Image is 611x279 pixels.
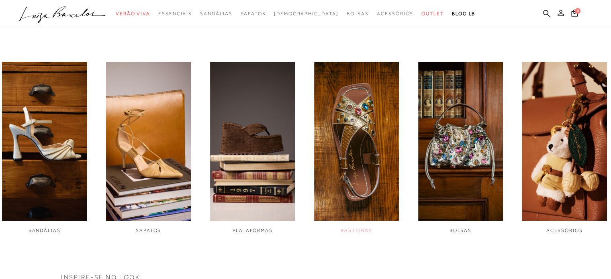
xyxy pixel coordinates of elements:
span: Essenciais [158,11,192,16]
img: imagem do link [2,62,87,221]
a: imagem do link SANDÁLIAS [2,62,87,234]
span: RASTEIRAS [341,228,372,233]
div: 5 / 6 [418,62,503,234]
span: Bolsas [346,11,369,16]
span: Outlet [421,11,444,16]
a: imagem do link ACESSÓRIOS [522,62,607,234]
img: imagem do link [106,62,191,221]
span: Sapatos [240,11,266,16]
a: noSubCategoriesText [346,6,369,21]
span: [DEMOGRAPHIC_DATA] [274,11,339,16]
div: 4 / 6 [314,62,399,234]
a: noSubCategoriesText [377,6,413,21]
span: PLATAFORMAS [232,228,272,233]
a: noSubCategoriesText [240,6,266,21]
a: noSubCategoriesText [274,6,339,21]
img: imagem do link [314,62,399,221]
span: Acessórios [377,11,413,16]
a: noSubCategoriesText [116,6,150,21]
div: 3 / 6 [210,62,295,234]
span: SAPATOS [136,228,161,233]
a: BLOG LB [452,6,475,21]
a: noSubCategoriesText [421,6,444,21]
span: BOLSAS [450,228,472,233]
a: noSubCategoriesText [200,6,232,21]
a: imagem do link BOLSAS [418,62,503,234]
button: 0 [569,9,580,20]
img: imagem do link [522,62,607,221]
span: SANDÁLIAS [29,228,61,233]
a: imagem do link RASTEIRAS [314,62,399,234]
div: 2 / 6 [106,62,191,234]
span: Verão Viva [116,11,150,16]
span: Sandálias [200,11,232,16]
a: imagem do link SAPATOS [106,62,191,234]
span: 0 [575,8,580,14]
span: ACESSÓRIOS [546,228,583,233]
div: 6 / 6 [522,62,607,234]
a: imagem do link PLATAFORMAS [210,62,295,234]
a: noSubCategoriesText [158,6,192,21]
img: imagem do link [210,62,295,221]
span: BLOG LB [452,11,475,16]
div: 1 / 6 [2,62,87,234]
img: imagem do link [418,62,503,221]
